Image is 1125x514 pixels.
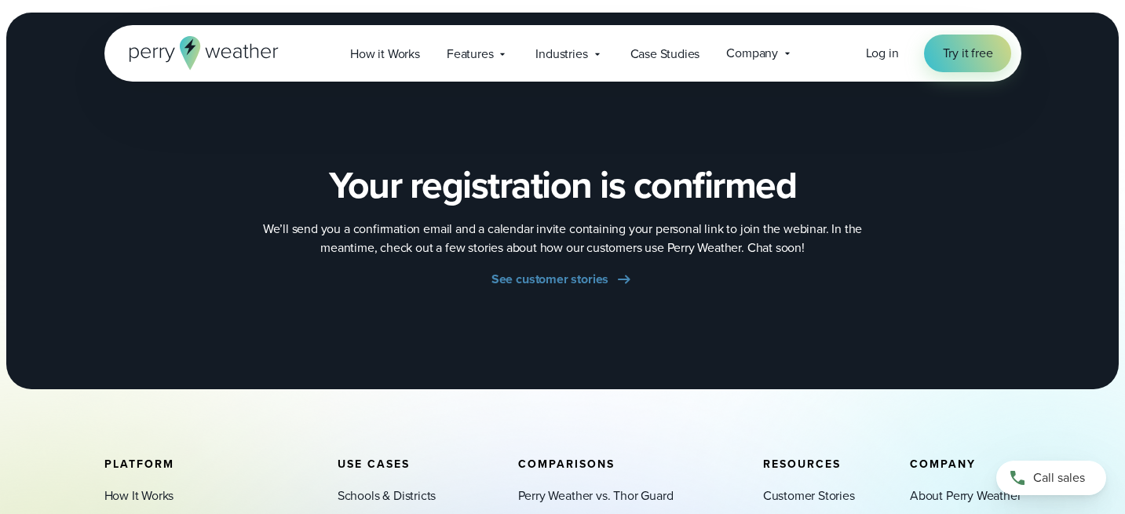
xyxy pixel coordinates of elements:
a: Try it free [924,35,1012,72]
span: Comparisons [518,456,615,472]
a: About Perry Weather [910,487,1021,505]
span: Try it free [943,44,993,63]
span: Company [726,44,778,63]
span: Use Cases [338,456,410,472]
span: Call sales [1033,468,1085,487]
a: How It Works [104,487,174,505]
span: Features [447,45,494,64]
a: See customer stories [491,270,634,289]
span: Company [910,456,976,472]
span: Platform [104,456,174,472]
a: Call sales [996,461,1106,495]
a: Perry Weather vs. Thor Guard [518,487,674,505]
span: Industries [535,45,587,64]
span: How it Works [350,45,420,64]
a: Schools & Districts [338,487,436,505]
h2: Your registration is confirmed [329,163,796,207]
span: Resources [763,456,841,472]
a: Log in [866,44,899,63]
a: Customer Stories [763,487,855,505]
a: How it Works [337,38,433,70]
span: See customer stories [491,270,608,289]
span: Case Studies [630,45,700,64]
span: Log in [866,44,899,62]
p: We’ll send you a confirmation email and a calendar invite containing your personal link to join t... [249,220,877,257]
a: Case Studies [617,38,714,70]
